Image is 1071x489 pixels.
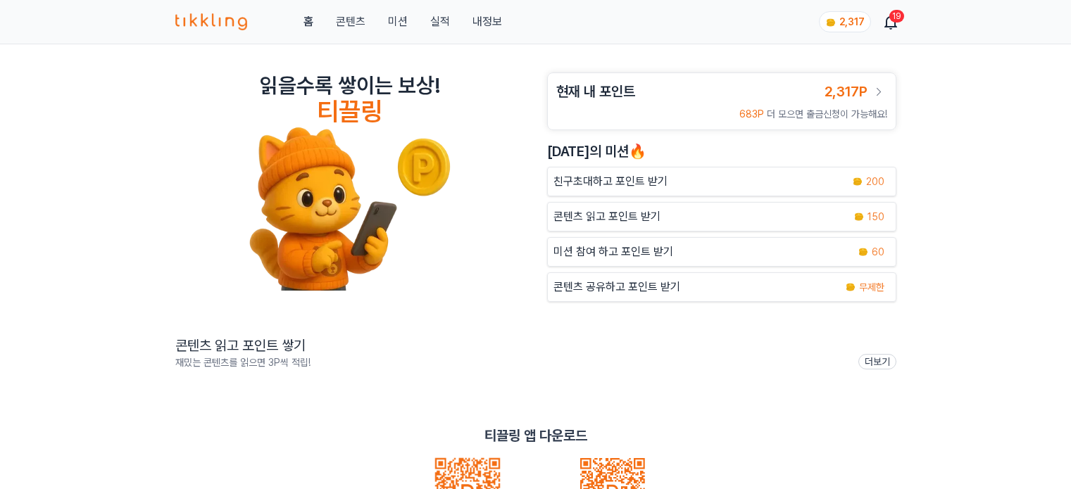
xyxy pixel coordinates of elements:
[853,211,865,222] img: coin
[547,272,896,302] a: 콘텐츠 공유하고 포인트 받기 coin 무제한
[249,126,451,291] img: tikkling_character
[472,13,502,30] a: 내정보
[175,13,248,30] img: 티끌링
[845,281,856,293] img: coin
[430,13,450,30] a: 실적
[825,83,868,100] span: 2,317P
[739,108,764,120] span: 683P
[858,354,896,369] a: 더보기
[175,355,311,369] p: 재밌는 콘텐츠를 읽으면 3P씩 적립!
[317,98,382,126] h4: 티끌링
[553,279,680,296] p: 콘텐츠 공유하고 포인트 받기
[484,426,587,445] p: 티끌링 앱 다운로드
[885,13,896,30] a: 19
[819,11,868,32] a: coin 2,317
[553,243,673,260] p: 미션 참여 하고 포인트 받기
[553,208,660,225] p: 콘텐츠 읽고 포인트 받기
[767,108,887,120] span: 더 모으면 출금신청이 가능해요!
[547,237,896,267] button: 미션 참여 하고 포인트 받기 coin 60
[553,173,668,190] p: 친구초대하고 포인트 받기
[547,141,896,161] h2: [DATE]의 미션🔥
[872,245,884,259] span: 60
[303,13,313,30] a: 홈
[868,210,884,224] span: 150
[825,17,837,28] img: coin
[852,176,863,187] img: coin
[547,202,896,231] a: 콘텐츠 읽고 포인트 받기 coin 150
[825,82,887,101] a: 2,317P
[388,13,408,30] button: 미션
[889,10,904,23] div: 19
[260,72,440,98] h2: 읽을수록 쌓이는 보상!
[556,82,635,101] h3: 현재 내 포인트
[175,336,311,355] h2: 콘텐츠 읽고 포인트 쌓기
[866,174,884,189] span: 200
[336,13,365,30] a: 콘텐츠
[859,280,884,294] span: 무제한
[547,167,896,196] button: 친구초대하고 포인트 받기 coin 200
[839,16,865,27] span: 2,317
[858,246,869,258] img: coin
